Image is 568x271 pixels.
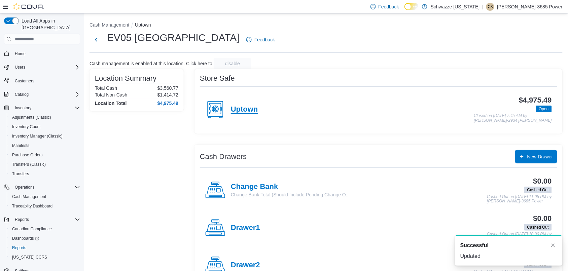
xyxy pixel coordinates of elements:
button: Purchase Orders [7,150,83,160]
p: | [483,3,484,11]
p: Cash management is enabled at this location. Click here to [90,61,212,66]
button: Home [1,48,83,58]
span: Transfers (Classic) [9,160,80,168]
span: Traceabilty Dashboard [9,202,80,210]
nav: An example of EuiBreadcrumbs [90,22,563,30]
div: Updated [460,252,557,260]
a: Manifests [9,142,32,150]
span: Transfers [12,171,29,177]
button: Users [12,63,28,71]
span: Inventory Count [9,123,80,131]
button: Operations [12,183,37,191]
p: $3,560.77 [157,85,178,91]
button: Reports [12,216,32,224]
span: Inventory Count [12,124,41,129]
a: Traceabilty Dashboard [9,202,55,210]
button: disable [214,58,251,69]
a: Feedback [244,33,278,46]
input: Dark Mode [404,3,419,10]
button: Inventory [12,104,34,112]
span: Inventory Manager (Classic) [12,133,63,139]
a: Dashboards [9,234,42,242]
button: Operations [1,183,83,192]
button: Reports [1,215,83,224]
h3: Store Safe [200,74,235,82]
span: Home [12,49,80,57]
span: Successful [460,241,489,249]
h3: $4,975.49 [519,96,552,104]
p: Change Bank Total (Should Include Pending Change O... [231,191,350,198]
button: Catalog [12,90,31,99]
button: Inventory [1,103,83,113]
span: Open [539,106,549,112]
span: Transfers [9,170,80,178]
span: Cashed Out [527,187,549,193]
a: Reports [9,244,29,252]
span: Cashed Out [524,224,552,231]
span: Purchase Orders [12,152,43,158]
span: Operations [15,185,35,190]
div: Notification [460,241,557,249]
span: Inventory [15,105,31,111]
h3: Cash Drawers [200,153,247,161]
span: Traceabilty Dashboard [12,203,52,209]
a: Transfers (Classic) [9,160,48,168]
p: Closed on [DATE] 7:45 AM by [PERSON_NAME]-2934 [PERSON_NAME] [474,114,552,123]
span: New Drawer [527,153,553,160]
button: Dismiss toast [549,241,557,249]
h4: Drawer1 [231,224,260,232]
span: Operations [12,183,80,191]
span: Dashboards [9,234,80,242]
div: Cody-3685 Power [486,3,494,11]
span: Dashboards [12,236,39,241]
h3: $0.00 [533,177,552,185]
h4: Uptown [231,105,258,114]
button: Catalog [1,90,83,99]
span: Cash Management [12,194,46,199]
button: Cash Management [90,22,129,28]
p: $1,414.72 [157,92,178,98]
button: Transfers (Classic) [7,160,83,169]
a: Inventory Manager (Classic) [9,132,65,140]
p: Cashed Out on [DATE] 11:05 PM by [PERSON_NAME]-3685 Power [487,195,552,204]
h6: Total Non-Cash [95,92,128,98]
span: Adjustments (Classic) [12,115,51,120]
button: Cash Management [7,192,83,201]
button: Next [90,33,103,46]
span: Canadian Compliance [9,225,80,233]
span: Reports [12,245,26,250]
h3: $0.00 [533,215,552,223]
span: [US_STATE] CCRS [12,255,47,260]
a: Inventory Count [9,123,43,131]
span: Manifests [12,143,29,148]
button: Inventory Count [7,122,83,131]
span: Customers [12,77,80,85]
a: Home [12,50,28,58]
span: Load All Apps in [GEOGRAPHIC_DATA] [19,17,80,31]
span: Cash Management [9,193,80,201]
button: Reports [7,243,83,253]
span: Purchase Orders [9,151,80,159]
a: Cash Management [9,193,49,201]
span: Cashed Out [524,187,552,193]
a: Purchase Orders [9,151,45,159]
span: Users [15,65,25,70]
button: Uptown [135,22,151,28]
span: Catalog [15,92,29,97]
span: Catalog [12,90,80,99]
a: Dashboards [7,234,83,243]
img: Cova [13,3,44,10]
span: Inventory [12,104,80,112]
span: C3 [488,3,493,11]
span: Feedback [379,3,399,10]
button: Users [1,63,83,72]
span: Transfers (Classic) [12,162,46,167]
span: Cashed Out [527,224,549,230]
span: Customers [15,78,34,84]
span: disable [225,60,240,67]
h6: Total Cash [95,85,117,91]
span: Open [536,106,552,112]
button: Customers [1,76,83,86]
span: Reports [12,216,80,224]
a: Canadian Compliance [9,225,55,233]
